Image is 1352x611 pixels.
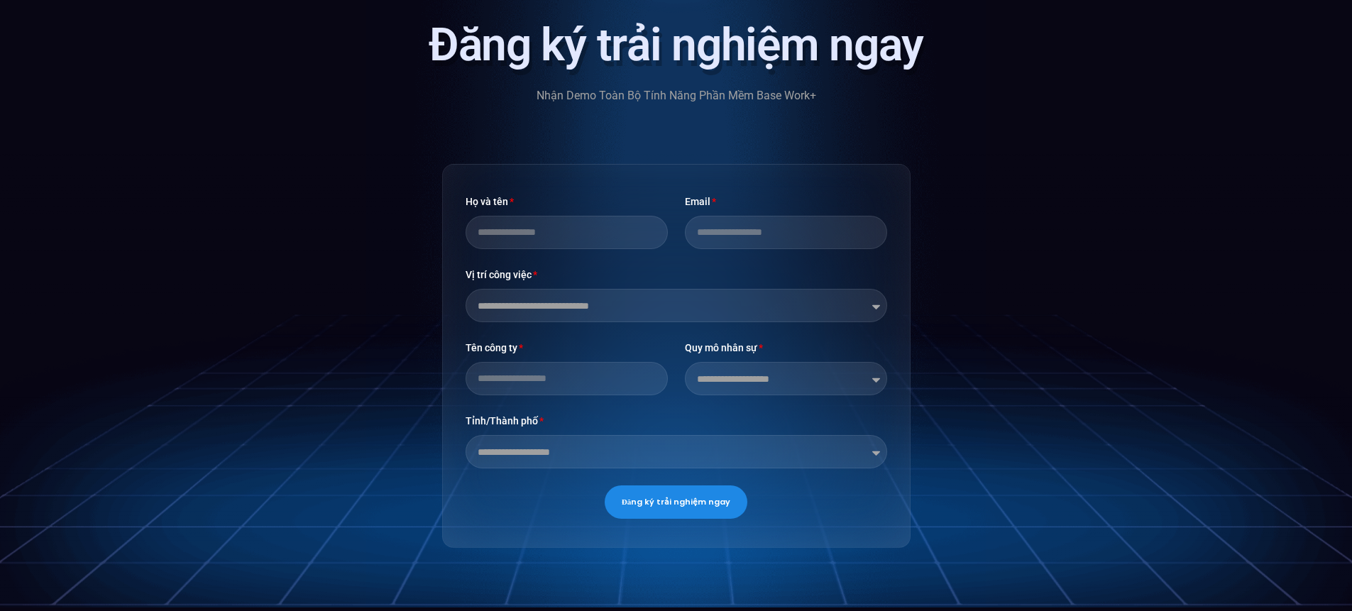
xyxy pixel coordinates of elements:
label: Tỉnh/Thành phố [466,412,544,435]
label: Vị trí công việc [466,266,538,289]
label: Email [685,193,717,216]
p: Nhận Demo Toàn Bộ Tính Năng Phần Mềm Base Work+ [537,87,816,104]
span: Đăng ký trải nghiệm ngay [622,498,730,506]
button: Đăng ký trải nghiệm ngay [605,485,747,519]
label: Quy mô nhân sự [685,339,764,362]
label: Họ và tên [466,193,515,216]
div: Đăng ký trải nghiệm ngay [429,21,923,70]
form: Biểu mẫu mới [466,193,887,536]
label: Tên công ty [466,339,524,362]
